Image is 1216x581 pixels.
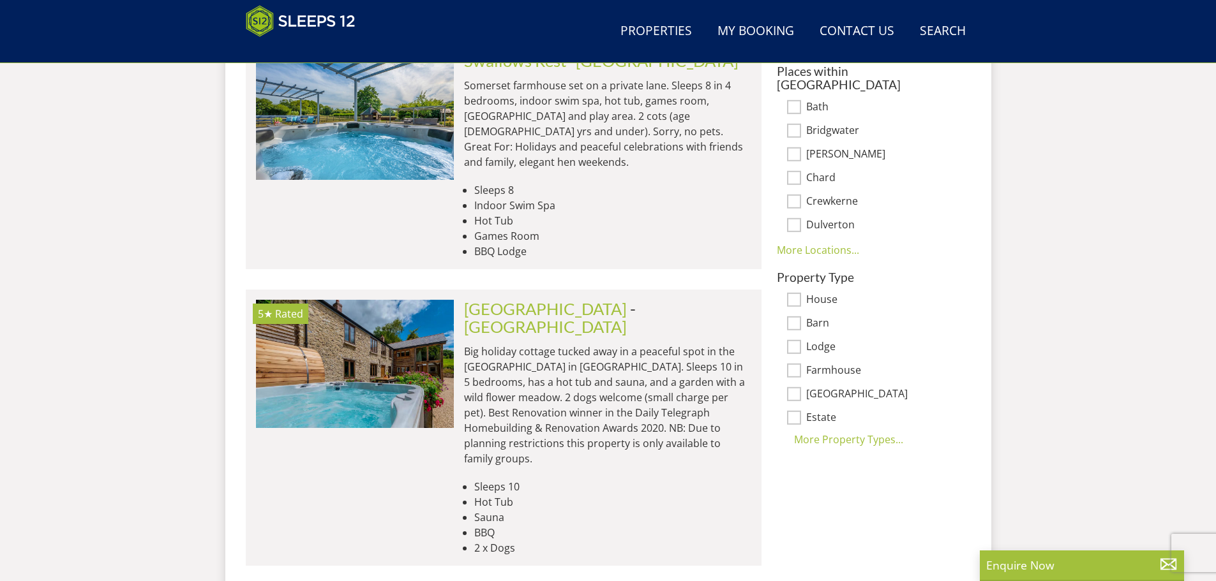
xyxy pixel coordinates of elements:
[474,510,751,525] li: Sauna
[474,198,751,213] li: Indoor Swim Spa
[806,219,961,233] label: Dulverton
[256,300,454,427] a: 5★ Rated
[464,78,751,170] p: Somerset farmhouse set on a private lane. Sleeps 8 in 4 bedrooms, indoor swim spa, hot tub, games...
[712,17,799,46] a: My Booking
[806,124,961,138] label: Bridgwater
[814,17,899,46] a: Contact Us
[806,411,961,425] label: Estate
[806,293,961,307] label: House
[806,101,961,115] label: Bath
[615,17,697,46] a: Properties
[474,540,751,555] li: 2 x Dogs
[474,228,751,244] li: Games Room
[777,243,859,257] a: More Locations...
[474,479,751,494] li: Sleeps 10
[806,364,961,378] label: Farmhouse
[806,172,961,186] label: Chard
[915,17,971,46] a: Search
[474,244,751,259] li: BBQ Lodge
[777,432,961,447] div: More Property Types...
[806,195,961,209] label: Crewkerne
[474,525,751,540] li: BBQ
[806,341,961,355] label: Lodge
[777,270,961,284] h3: Property Type
[806,148,961,162] label: [PERSON_NAME]
[256,52,454,179] img: frog-street-large-group-accommodation-somerset-sleeps14.original.jpg
[474,213,751,228] li: Hot Tub
[806,317,961,331] label: Barn
[256,300,454,427] img: otterhead-house-holiday-home-somerset-sleeps-10-hot-tub-2.original.jpg
[986,557,1178,573] p: Enquire Now
[464,299,636,336] span: -
[474,182,751,198] li: Sleeps 8
[464,344,751,466] p: Big holiday cottage tucked away in a peaceful spot in the [GEOGRAPHIC_DATA] in [GEOGRAPHIC_DATA]....
[464,317,627,336] a: [GEOGRAPHIC_DATA]
[464,299,627,318] a: [GEOGRAPHIC_DATA]
[246,5,356,37] img: Sleeps 12
[777,64,961,91] h3: Places within [GEOGRAPHIC_DATA]
[239,45,373,55] iframe: Customer reviews powered by Trustpilot
[258,307,273,321] span: Otterhead House has a 5 star rating under the Quality in Tourism Scheme
[806,388,961,402] label: [GEOGRAPHIC_DATA]
[474,494,751,510] li: Hot Tub
[275,307,303,321] span: Rated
